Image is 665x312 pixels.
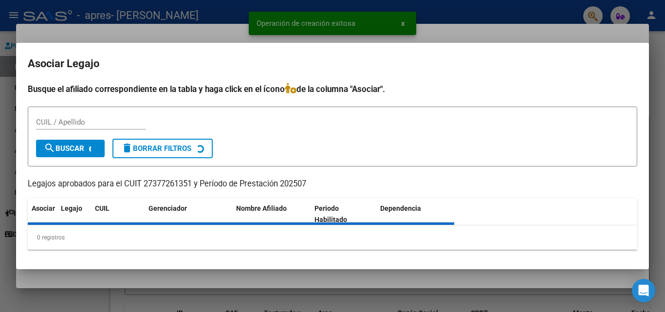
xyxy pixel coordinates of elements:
div: Open Intercom Messenger [632,279,655,302]
span: Nombre Afiliado [236,204,287,212]
span: Gerenciador [148,204,187,212]
p: Legajos aprobados para el CUIT 27377261351 y Período de Prestación 202507 [28,178,637,190]
mat-icon: delete [121,142,133,154]
datatable-header-cell: CUIL [91,198,145,230]
datatable-header-cell: Gerenciador [145,198,232,230]
span: Asociar [32,204,55,212]
span: Dependencia [380,204,421,212]
button: Buscar [36,140,105,157]
span: CUIL [95,204,110,212]
button: Borrar Filtros [112,139,213,158]
mat-icon: search [44,142,55,154]
div: 0 registros [28,225,637,250]
datatable-header-cell: Nombre Afiliado [232,198,311,230]
datatable-header-cell: Legajo [57,198,91,230]
span: Buscar [44,144,84,153]
h2: Asociar Legajo [28,55,637,73]
span: Borrar Filtros [121,144,191,153]
span: Legajo [61,204,82,212]
datatable-header-cell: Periodo Habilitado [311,198,376,230]
datatable-header-cell: Dependencia [376,198,455,230]
datatable-header-cell: Asociar [28,198,57,230]
span: Periodo Habilitado [314,204,347,223]
h4: Busque el afiliado correspondiente en la tabla y haga click en el ícono de la columna "Asociar". [28,83,637,95]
